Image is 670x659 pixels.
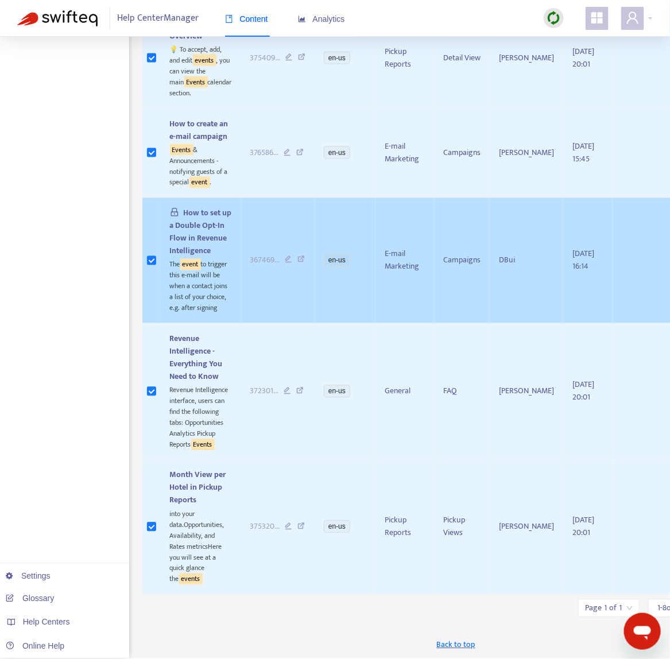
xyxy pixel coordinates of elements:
span: Revenue Intelligence - Everything You Need to Know [170,332,223,383]
span: Month View per Hotel in Pickup Reports [170,468,226,507]
sqkw: Events [170,144,193,156]
span: area-chart [298,15,306,23]
div: into your data.Opportunities, Availability, and Rates metricsHere you will see at a quick glance the [170,507,232,585]
img: Swifteq [17,10,98,26]
span: Content [225,14,268,24]
span: 375320 ... [250,521,280,533]
span: Help Centers [23,617,70,626]
div: The to trigger this e-mail will be when a contact joins a list of your choice, e.g. after signing [170,258,232,314]
iframe: Button to launch messaging window [624,613,661,650]
span: How to create an e-mail campaign [170,117,229,143]
sqkw: events [179,573,203,585]
sqkw: event [180,259,201,270]
td: E-mail Marketing [375,198,434,324]
a: Glossary [6,594,54,603]
span: Help Center Manager [118,7,199,29]
td: General [375,324,434,460]
span: lock [170,208,179,217]
td: [PERSON_NAME] [490,324,563,460]
sqkw: Events [191,439,215,451]
td: E-mail Marketing [375,108,434,198]
span: Back to top [437,639,475,651]
span: 376586 ... [250,146,279,159]
span: 367469 ... [250,254,280,267]
span: How to set up a Double Opt-In Flow in Revenue Intelligence [170,207,232,258]
span: en-us [324,52,350,64]
td: Pickup Reports [375,8,434,108]
span: en-us [324,254,350,267]
a: Online Help [6,641,64,650]
td: Pickup Reports [375,460,434,595]
span: [DATE] 20:01 [572,45,594,71]
span: Analytics [298,14,345,24]
span: appstore [590,11,604,25]
td: [PERSON_NAME] [490,108,563,198]
a: Settings [6,571,51,580]
sqkw: event [189,177,210,188]
td: DBui [490,198,563,324]
td: Pickup Views [434,460,490,595]
sqkw: Events [184,76,208,88]
div: & Announcements - notifying guests of a special . [170,143,232,188]
td: [PERSON_NAME] [490,460,563,595]
td: [PERSON_NAME] [490,8,563,108]
span: [DATE] 20:01 [572,378,594,404]
span: [DATE] 20:01 [572,514,594,540]
span: user [626,11,640,25]
sqkw: events [193,55,216,66]
span: [DATE] 15:45 [572,139,594,165]
span: en-us [324,146,350,159]
td: Detail View [434,8,490,108]
span: en-us [324,521,350,533]
span: 372301 ... [250,385,279,398]
span: en-us [324,385,350,398]
div: Revenue Intelligence interface, users can find the following tabs: Opportunities Analytics Pickup... [170,383,232,451]
td: FAQ [434,324,490,460]
td: Campaigns [434,198,490,324]
img: sync.dc5367851b00ba804db3.png [547,11,561,25]
div: 💡 To accept, add, and edit , you can view the main calendar section. [170,42,232,99]
span: book [225,15,233,23]
td: Campaigns [434,108,490,198]
span: 375409 ... [250,52,281,64]
span: [DATE] 16:14 [572,247,594,273]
